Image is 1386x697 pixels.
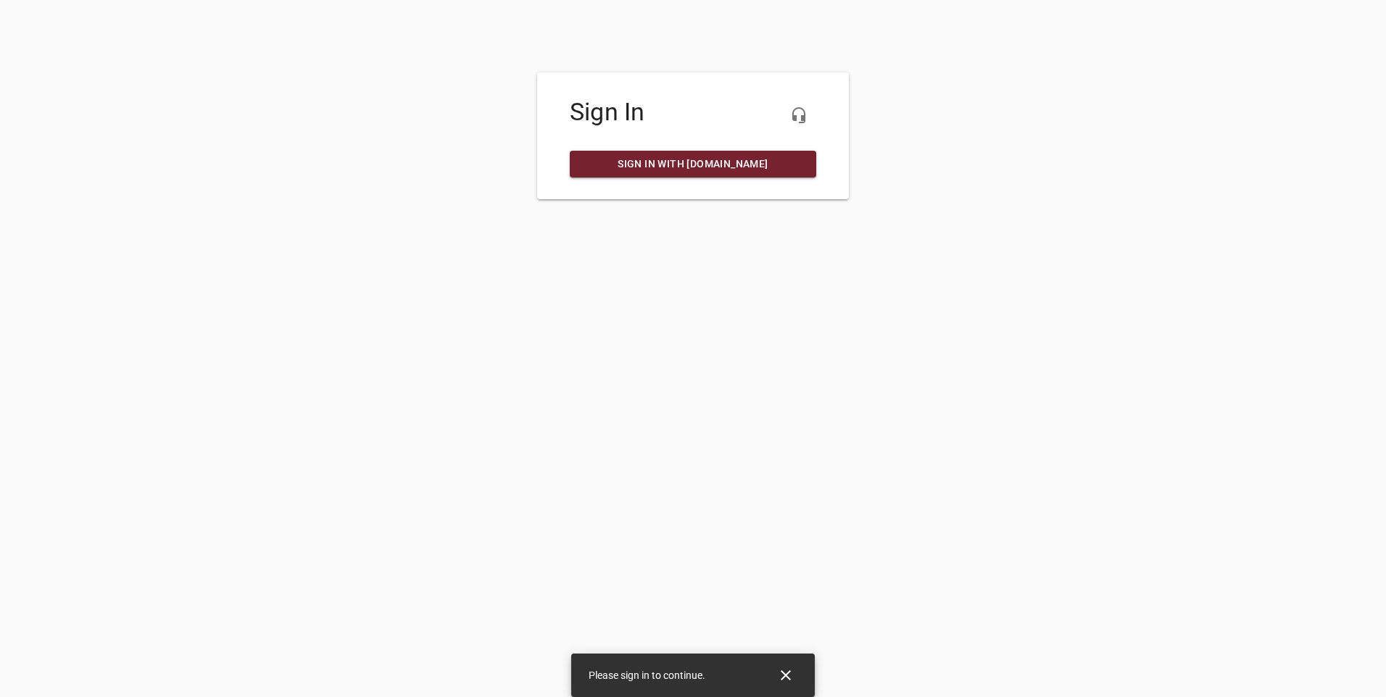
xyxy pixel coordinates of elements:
a: Sign in with [DOMAIN_NAME] [570,151,816,178]
button: Close [768,658,803,693]
span: Sign in with [DOMAIN_NAME] [581,155,805,173]
button: Live Chat [781,98,816,133]
h4: Sign In [570,98,816,127]
span: Please sign in to continue. [589,669,705,681]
